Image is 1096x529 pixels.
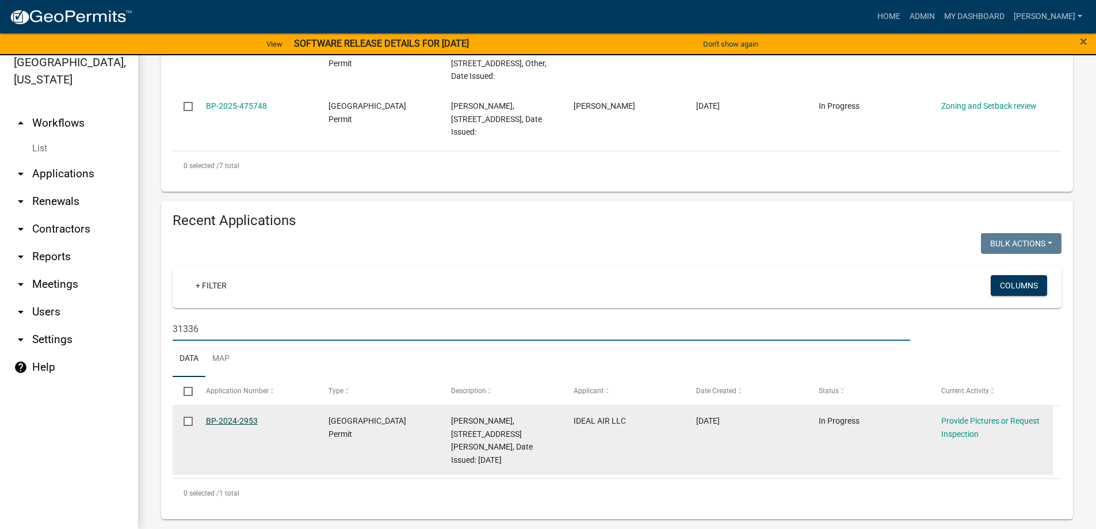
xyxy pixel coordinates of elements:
[14,305,28,319] i: arrow_drop_down
[451,45,547,81] span: PAUL R BOSTROM, 2478 COUNTY ROAD 5 NE, Other, Date Issued:
[685,377,808,405] datatable-header-cell: Date Created
[329,387,343,395] span: Type
[173,377,194,405] datatable-header-cell: Select
[940,6,1009,28] a: My Dashboard
[905,6,940,28] a: Admin
[574,101,635,111] span: Mark Luedtke
[1080,33,1087,50] span: ×
[941,387,989,395] span: Current Activity
[1080,35,1087,48] button: Close
[14,333,28,347] i: arrow_drop_down
[14,116,28,130] i: arrow_drop_up
[206,416,258,425] a: BP-2024-2953
[696,101,720,111] span: 09/09/2025
[981,233,1061,254] button: Bulk Actions
[14,222,28,236] i: arrow_drop_down
[173,151,1061,180] div: 7 total
[205,341,236,378] a: Map
[173,212,1061,229] h4: Recent Applications
[206,387,269,395] span: Application Number
[574,387,604,395] span: Applicant
[194,377,317,405] datatable-header-cell: Application Number
[819,416,860,425] span: In Progress
[173,341,205,378] a: Data
[1009,6,1087,28] a: [PERSON_NAME]
[808,377,930,405] datatable-header-cell: Status
[184,162,219,170] span: 0 selected /
[563,377,685,405] datatable-header-cell: Applicant
[440,377,563,405] datatable-header-cell: Description
[329,416,406,439] span: Isanti County Building Permit
[173,317,910,341] input: Search for applications
[451,416,533,465] span: CURTIS WEITNAUER, 31336 JACKSON RD NE, Furnace, Date Issued: 11/08/2024
[451,387,486,395] span: Description
[819,101,860,111] span: In Progress
[698,35,763,54] button: Don't show again
[206,101,267,111] a: BP-2025-475748
[819,387,839,395] span: Status
[696,416,720,425] span: 11/05/2024
[696,387,736,395] span: Date Created
[451,101,542,137] span: JEFFREY BURNS, 33546 HELIUM ST NW, Reside, Date Issued:
[317,377,440,405] datatable-header-cell: Type
[186,275,236,296] a: + Filter
[930,377,1053,405] datatable-header-cell: Current Activity
[574,416,626,425] span: IDEAL AIR LLC
[329,101,406,124] span: Isanti County Building Permit
[184,489,219,497] span: 0 selected /
[873,6,905,28] a: Home
[173,479,1061,508] div: 1 total
[262,35,287,54] a: View
[14,277,28,291] i: arrow_drop_down
[941,416,1040,439] a: Provide Pictures or Request Inspection
[14,250,28,264] i: arrow_drop_down
[14,360,28,374] i: help
[941,101,1037,111] a: Zoning and Setback review
[294,38,469,49] strong: SOFTWARE RELEASE DETAILS FOR [DATE]
[991,275,1047,296] button: Columns
[14,195,28,208] i: arrow_drop_down
[14,167,28,181] i: arrow_drop_down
